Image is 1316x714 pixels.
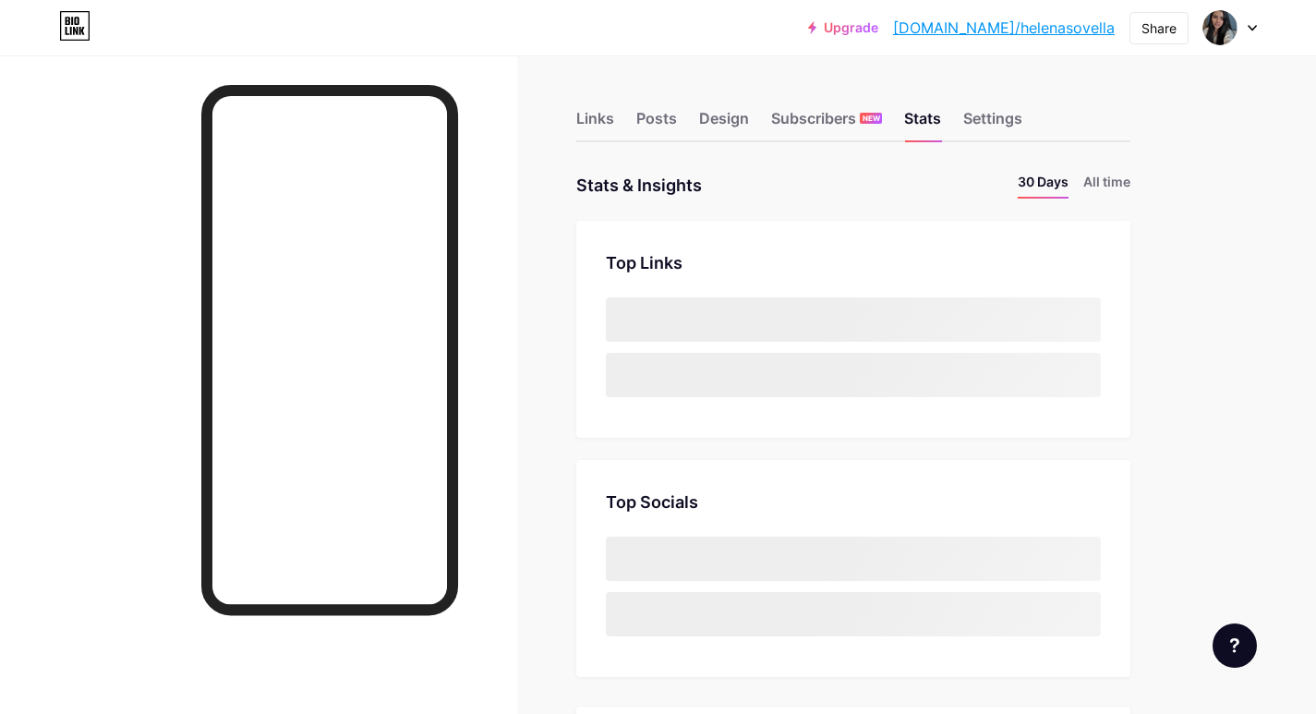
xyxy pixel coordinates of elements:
[1141,18,1177,38] div: Share
[1018,172,1068,199] li: 30 Days
[771,107,882,140] div: Subscribers
[636,107,677,140] div: Posts
[1202,10,1238,45] img: helenasovella
[904,107,941,140] div: Stats
[606,250,1101,275] div: Top Links
[1083,172,1130,199] li: All time
[576,172,702,199] div: Stats & Insights
[963,107,1022,140] div: Settings
[863,113,880,124] span: NEW
[576,107,614,140] div: Links
[893,17,1115,39] a: [DOMAIN_NAME]/helenasovella
[699,107,749,140] div: Design
[606,490,1101,514] div: Top Socials
[808,20,878,35] a: Upgrade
